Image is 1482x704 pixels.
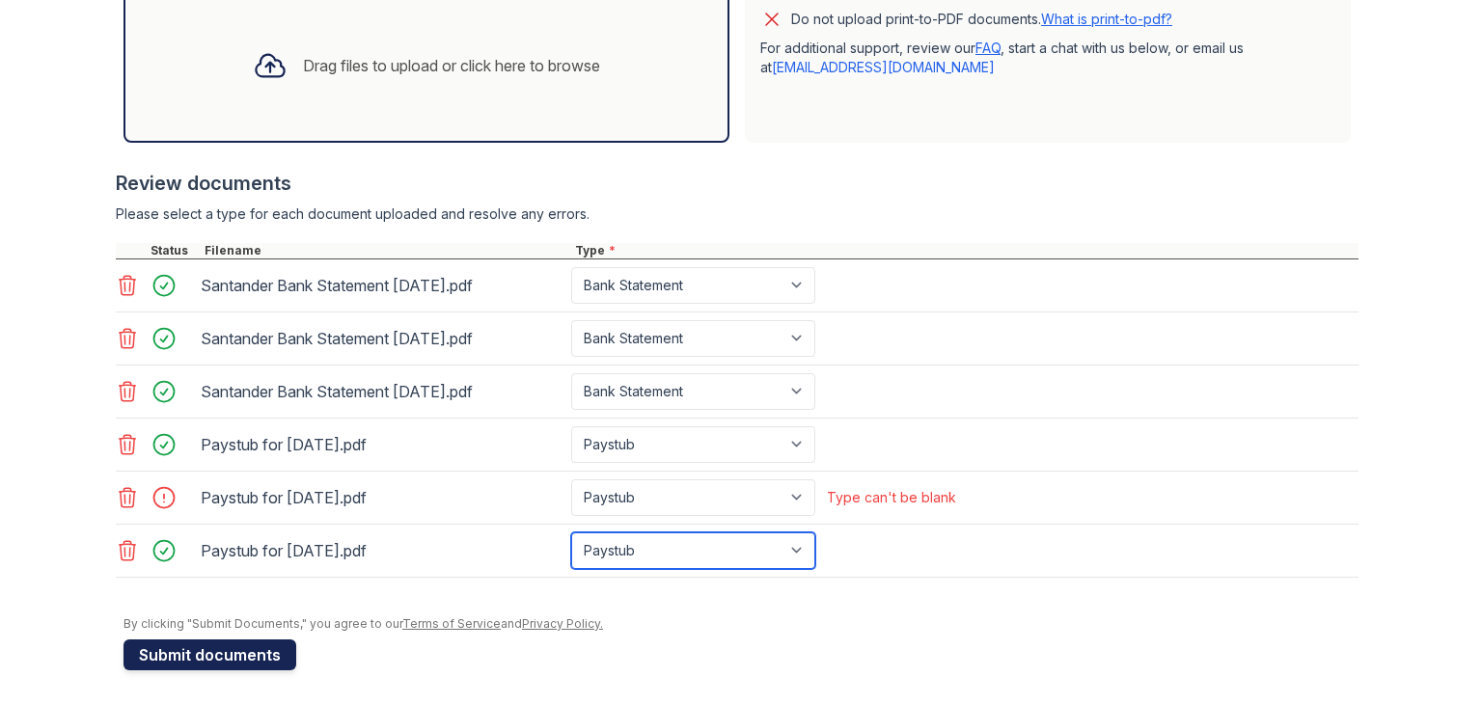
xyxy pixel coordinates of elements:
div: Type [571,243,1358,258]
p: For additional support, review our , start a chat with us below, or email us at [760,39,1335,77]
div: Review documents [116,170,1358,197]
div: Please select a type for each document uploaded and resolve any errors. [116,204,1358,224]
div: Santander Bank Statement [DATE].pdf [201,376,563,407]
div: Status [147,243,201,258]
a: FAQ [975,40,1001,56]
div: Santander Bank Statement [DATE].pdf [201,270,563,301]
a: Terms of Service [402,616,501,631]
div: Paystub for [DATE].pdf [201,429,563,460]
p: Do not upload print-to-PDF documents. [791,10,1172,29]
a: What is print-to-pdf? [1041,11,1172,27]
div: Drag files to upload or click here to browse [303,54,600,77]
div: Santander Bank Statement [DATE].pdf [201,323,563,354]
a: [EMAIL_ADDRESS][DOMAIN_NAME] [772,59,995,75]
a: Privacy Policy. [522,616,603,631]
div: Paystub for [DATE].pdf [201,482,563,513]
div: By clicking "Submit Documents," you agree to our and [123,616,1358,632]
div: Filename [201,243,571,258]
button: Submit documents [123,639,296,670]
div: Type can't be blank [827,488,956,507]
div: Paystub for [DATE].pdf [201,535,563,566]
